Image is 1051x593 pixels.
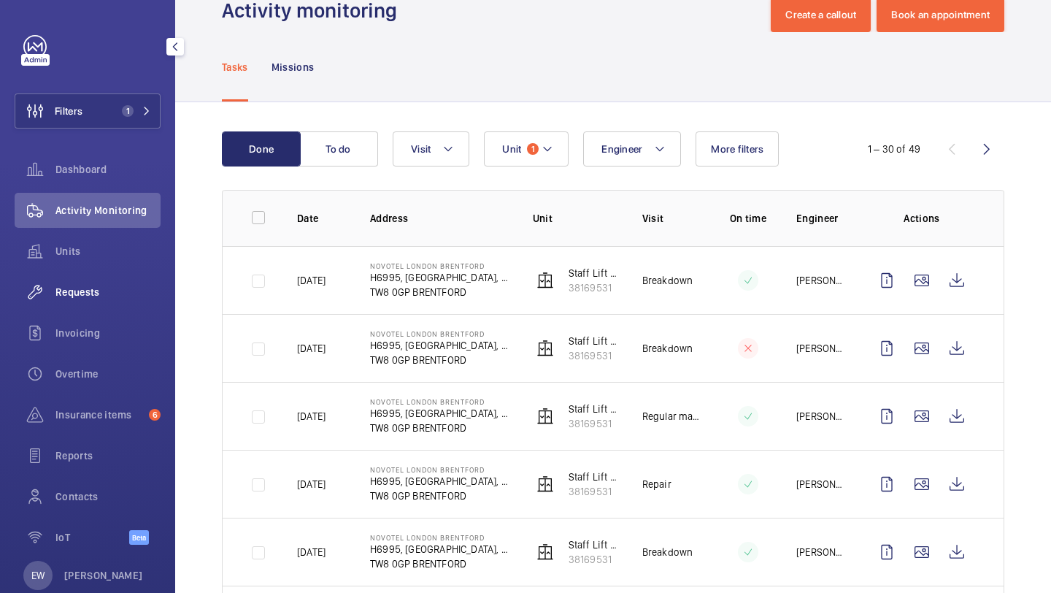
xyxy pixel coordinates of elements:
p: TW8 0GP BRENTFORD [370,285,509,299]
p: [DATE] [297,273,326,288]
p: 38169531 [569,280,619,295]
img: elevator.svg [536,475,554,493]
p: 38169531 [569,416,619,431]
span: 1 [527,143,539,155]
p: NOVOTEL LONDON BRENTFORD [370,329,509,338]
span: Units [55,244,161,259]
p: Staff Lift 21 [569,266,619,280]
p: TW8 0GP BRENTFORD [370,489,509,503]
button: Engineer [583,131,681,167]
button: Filters1 [15,93,161,129]
p: [PERSON_NAME] [796,409,846,424]
button: To do [299,131,378,167]
span: Beta [129,530,149,545]
p: 38169531 [569,484,619,499]
p: TW8 0GP BRENTFORD [370,421,509,435]
span: 1 [122,105,134,117]
p: H6995, [GEOGRAPHIC_DATA], [GEOGRAPHIC_DATA] [370,406,509,421]
p: NOVOTEL LONDON BRENTFORD [370,465,509,474]
span: Dashboard [55,162,161,177]
p: On time [723,211,773,226]
span: Insurance items [55,408,143,422]
p: TW8 0GP BRENTFORD [370,353,509,367]
span: Unit [502,143,521,155]
p: H6995, [GEOGRAPHIC_DATA], [GEOGRAPHIC_DATA] [370,270,509,285]
p: Date [297,211,347,226]
span: Visit [411,143,431,155]
span: Activity Monitoring [55,203,161,218]
p: Visit [642,211,700,226]
div: 1 – 30 of 49 [868,142,920,156]
img: elevator.svg [536,340,554,357]
p: [PERSON_NAME] [796,477,846,491]
p: Regular maintenance [642,409,700,424]
p: NOVOTEL LONDON BRENTFORD [370,533,509,542]
p: 38169531 [569,348,619,363]
span: Requests [55,285,161,299]
p: Actions [869,211,974,226]
p: 38169531 [569,552,619,567]
span: Reports [55,448,161,463]
p: Tasks [222,60,248,74]
p: NOVOTEL LONDON BRENTFORD [370,397,509,406]
p: [DATE] [297,477,326,491]
p: [PERSON_NAME] [64,568,143,583]
p: [PERSON_NAME] [796,545,846,559]
p: H6995, [GEOGRAPHIC_DATA], [GEOGRAPHIC_DATA] [370,542,509,556]
button: More filters [696,131,779,167]
img: elevator.svg [536,408,554,425]
p: Staff Lift 21 [569,470,619,484]
p: [PERSON_NAME] [796,273,846,288]
span: Contacts [55,489,161,504]
p: Staff Lift 21 [569,537,619,552]
span: Filters [55,104,82,118]
p: Staff Lift 21 [569,334,619,348]
p: Repair [642,477,671,491]
p: Staff Lift 21 [569,402,619,416]
p: Missions [272,60,315,74]
p: Unit [533,211,619,226]
p: [PERSON_NAME] [796,341,846,356]
p: TW8 0GP BRENTFORD [370,556,509,571]
p: Breakdown [642,545,693,559]
p: H6995, [GEOGRAPHIC_DATA], [GEOGRAPHIC_DATA] [370,474,509,489]
img: elevator.svg [536,543,554,561]
p: Breakdown [642,341,693,356]
p: [DATE] [297,409,326,424]
button: Done [222,131,301,167]
p: NOVOTEL LONDON BRENTFORD [370,261,509,270]
p: Engineer [796,211,846,226]
span: Engineer [601,143,642,155]
p: Address [370,211,509,226]
img: elevator.svg [536,272,554,289]
p: [DATE] [297,545,326,559]
p: [DATE] [297,341,326,356]
p: Breakdown [642,273,693,288]
span: 6 [149,409,161,421]
button: Unit1 [484,131,569,167]
span: More filters [711,143,763,155]
p: H6995, [GEOGRAPHIC_DATA], [GEOGRAPHIC_DATA] [370,338,509,353]
button: Visit [393,131,469,167]
p: EW [31,568,45,583]
span: IoT [55,530,129,545]
span: Invoicing [55,326,161,340]
span: Overtime [55,367,161,381]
